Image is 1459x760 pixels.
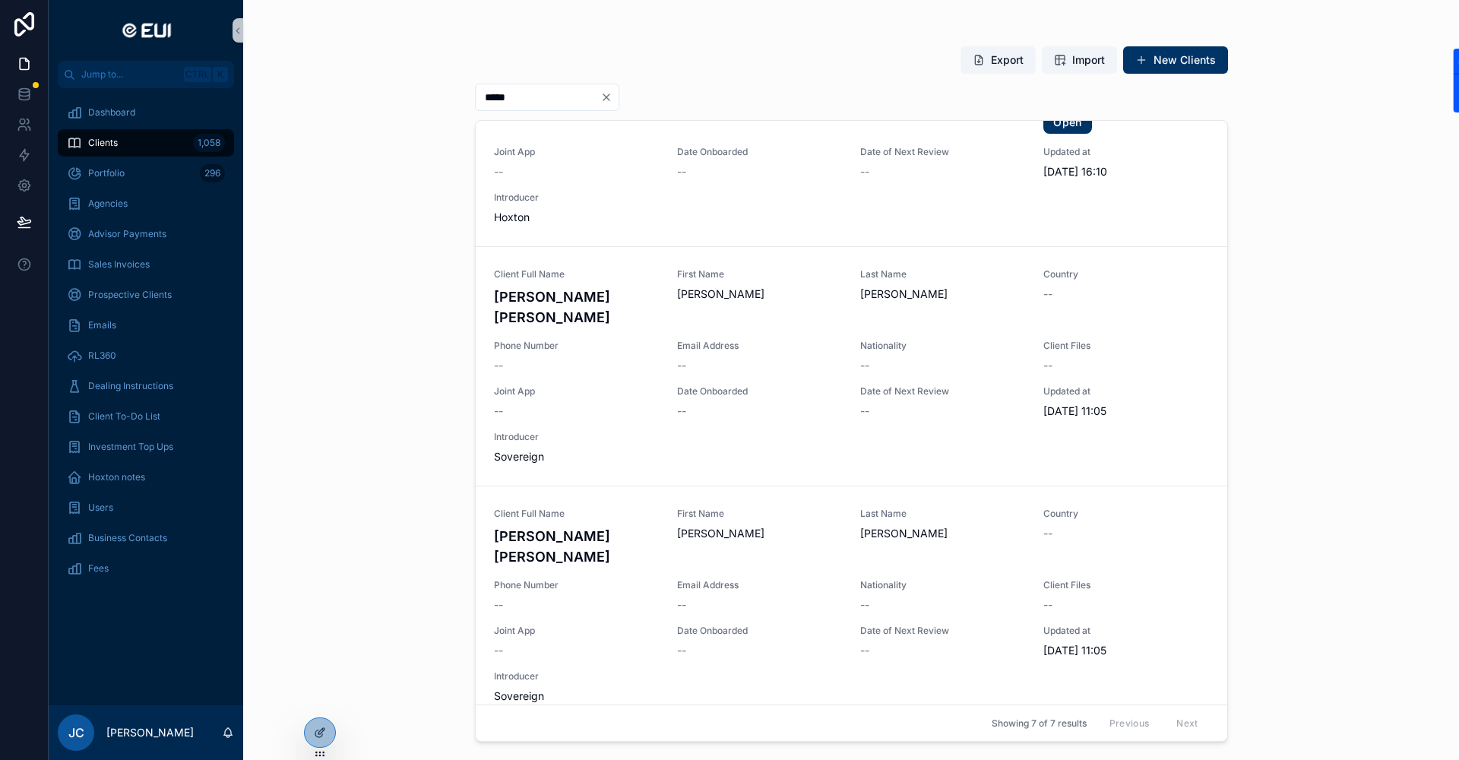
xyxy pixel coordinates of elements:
[494,597,503,613] span: --
[1043,385,1208,397] span: Updated at
[88,441,173,453] span: Investment Top Ups
[214,68,226,81] span: K
[494,670,659,682] span: Introducer
[494,358,503,373] span: --
[58,251,234,278] a: Sales Invoices
[494,340,659,352] span: Phone Number
[58,190,234,217] a: Agencies
[88,350,116,362] span: RL360
[1043,579,1208,591] span: Client Files
[677,385,842,397] span: Date Onboarded
[677,625,842,637] span: Date Onboarded
[1123,46,1228,74] button: New Clients
[88,471,145,483] span: Hoxton notes
[1043,358,1052,373] span: --
[88,106,135,119] span: Dashboard
[494,526,659,567] h4: [PERSON_NAME] [PERSON_NAME]
[88,319,116,331] span: Emails
[992,717,1087,730] span: Showing 7 of 7 results
[58,403,234,430] a: Client To-Do List
[88,228,166,240] span: Advisor Payments
[677,268,842,280] span: First Name
[677,146,842,158] span: Date Onboarded
[58,464,234,491] a: Hoxton notes
[58,524,234,552] a: Business Contacts
[860,146,1025,158] span: Date of Next Review
[860,164,869,179] span: --
[961,46,1036,74] button: Export
[494,625,659,637] span: Joint App
[494,287,659,328] h4: [PERSON_NAME] [PERSON_NAME]
[58,160,234,187] a: Portfolio296
[200,164,225,182] div: 296
[476,19,1227,247] a: ------OpenJoint App--Date Onboarded--Date of Next Review--Updated at[DATE] 16:10IntroducerHoxton
[494,689,659,704] span: Sovereign
[494,210,659,225] span: Hoxton
[600,91,619,103] button: Clear
[1043,625,1208,637] span: Updated at
[58,555,234,582] a: Fees
[860,340,1025,352] span: Nationality
[58,312,234,339] a: Emails
[116,18,176,43] img: App logo
[1043,643,1208,658] span: [DATE] 11:05
[1042,46,1117,74] button: Import
[677,597,686,613] span: --
[58,494,234,521] a: Users
[81,68,178,81] span: Jump to...
[677,508,842,520] span: First Name
[494,404,503,419] span: --
[476,246,1227,486] a: Client Full Name[PERSON_NAME] [PERSON_NAME]First Name[PERSON_NAME]Last Name[PERSON_NAME]Country--...
[860,597,869,613] span: --
[58,342,234,369] a: RL360
[494,508,659,520] span: Client Full Name
[1043,508,1208,520] span: Country
[860,508,1025,520] span: Last Name
[1043,164,1208,179] span: [DATE] 16:10
[1072,52,1105,68] span: Import
[494,431,659,443] span: Introducer
[860,526,1025,541] span: [PERSON_NAME]
[1043,526,1052,541] span: --
[58,220,234,248] a: Advisor Payments
[58,129,234,157] a: Clients1,058
[494,192,659,204] span: Introducer
[494,164,503,179] span: --
[860,404,869,419] span: --
[860,579,1025,591] span: Nationality
[193,134,225,152] div: 1,058
[88,532,167,544] span: Business Contacts
[88,137,118,149] span: Clients
[860,385,1025,397] span: Date of Next Review
[58,61,234,88] button: Jump to...CtrlK
[494,268,659,280] span: Client Full Name
[88,562,109,575] span: Fees
[494,579,659,591] span: Phone Number
[88,289,172,301] span: Prospective Clients
[58,433,234,461] a: Investment Top Ups
[677,164,686,179] span: --
[88,198,128,210] span: Agencies
[677,643,686,658] span: --
[860,643,869,658] span: --
[677,340,842,352] span: Email Address
[494,146,659,158] span: Joint App
[88,502,113,514] span: Users
[860,625,1025,637] span: Date of Next Review
[88,167,125,179] span: Portfolio
[494,449,659,464] span: Sovereign
[58,99,234,126] a: Dashboard
[88,380,173,392] span: Dealing Instructions
[677,287,842,302] span: [PERSON_NAME]
[58,281,234,309] a: Prospective Clients
[68,724,84,742] span: JC
[1043,404,1208,419] span: [DATE] 11:05
[860,287,1025,302] span: [PERSON_NAME]
[677,526,842,541] span: [PERSON_NAME]
[88,410,160,423] span: Client To-Do List
[49,88,243,602] div: scrollable content
[860,268,1025,280] span: Last Name
[88,258,150,271] span: Sales Invoices
[494,643,503,658] span: --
